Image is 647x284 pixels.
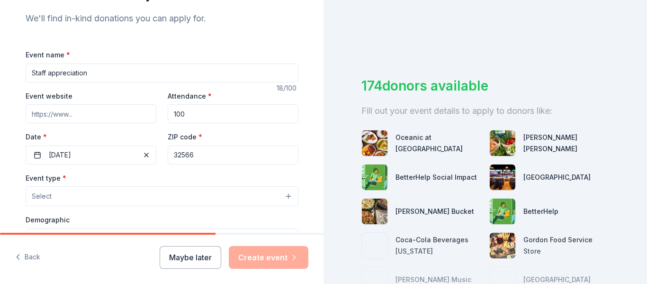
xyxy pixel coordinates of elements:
img: photo for Harris Teeter [490,130,515,156]
img: photo for Oceanic at Pompano Beach [362,130,387,156]
input: https://www... [26,104,156,123]
button: Select [26,186,298,206]
label: Attendance [168,92,212,101]
div: [PERSON_NAME] [PERSON_NAME] [523,132,610,155]
button: Back [15,247,40,267]
div: 174 donors available [361,76,609,96]
img: photo for BetterHelp [490,199,515,224]
label: Demographic [26,215,70,225]
div: [GEOGRAPHIC_DATA] [523,172,591,183]
div: We'll find in-kind donations you can apply for. [26,11,298,26]
span: Select [32,191,52,202]
div: Fill out your event details to apply to donors like: [361,103,609,119]
label: ZIP code [168,132,202,142]
div: Oceanic at [GEOGRAPHIC_DATA] [395,132,482,155]
input: 12345 (U.S. only) [168,146,298,165]
label: Event type [26,174,66,183]
img: photo for Rusty Bucket [362,199,387,224]
button: Select [26,229,298,248]
label: Date [26,132,156,142]
span: Select [32,233,52,244]
input: Spring Fundraiser [26,64,298,82]
img: photo for Splitz Bowling Center [490,165,515,190]
label: Event website [26,92,72,101]
label: Event name [26,50,70,60]
img: photo for BetterHelp Social Impact [362,165,387,190]
div: 18 /100 [277,82,298,94]
input: 20 [168,104,298,123]
div: [PERSON_NAME] Bucket [395,206,474,217]
div: BetterHelp Social Impact [395,172,477,183]
button: [DATE] [26,146,156,165]
button: Maybe later [160,246,221,269]
div: BetterHelp [523,206,558,217]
